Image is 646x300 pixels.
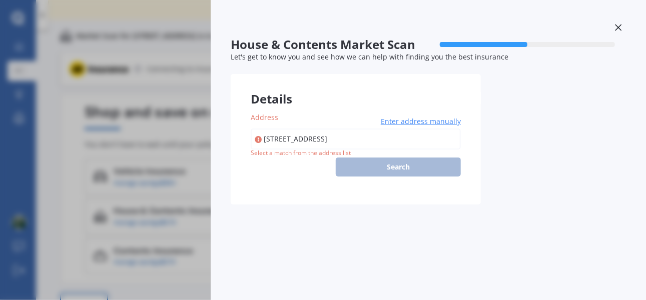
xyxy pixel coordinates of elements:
[231,52,508,61] span: Let's get to know you and see how we can help with finding you the best insurance
[381,116,461,126] span: Enter address manually
[231,37,428,52] span: House & Contents Market Scan
[251,149,351,157] div: Select a match from the address list
[251,112,278,122] span: Address
[251,128,461,149] input: Enter address
[231,74,481,104] div: Details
